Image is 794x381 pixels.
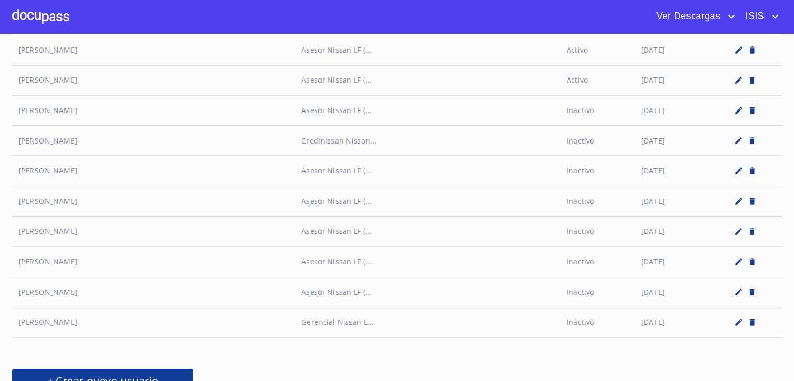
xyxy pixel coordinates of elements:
td: [PERSON_NAME] [12,186,295,217]
td: [DATE] [635,65,709,96]
td: [PERSON_NAME] [12,307,295,338]
td: Asesor Nissan LF (... [295,65,560,96]
td: [PERSON_NAME] [12,96,295,126]
td: Asesor Nissan LF (... [295,216,560,247]
td: Asesor Nissan LF (... [295,247,560,277]
td: Asesor Nissan LF (... [295,156,560,186]
td: [PERSON_NAME] [12,156,295,186]
button: account of current user [649,8,738,25]
td: [PERSON_NAME] [12,35,295,66]
td: Asesor Nissan LF (... [295,186,560,217]
td: [DATE] [635,277,709,307]
td: Activo [560,65,635,96]
td: [PERSON_NAME] [12,277,295,307]
td: [PERSON_NAME] [12,65,295,96]
td: Activo [560,35,635,66]
td: Inactivo [560,156,635,186]
td: [DATE] [635,96,709,126]
span: Ver Descargas [649,8,725,25]
td: [PERSON_NAME] [12,125,295,156]
td: [DATE] [635,156,709,186]
td: [PERSON_NAME] [12,247,295,277]
span: ISIS [738,8,769,25]
td: Inactivo [560,307,635,338]
td: Inactivo [560,125,635,156]
td: Inactivo [560,186,635,217]
td: Inactivo [560,96,635,126]
td: [DATE] [635,125,709,156]
td: Asesor Nissan LF (... [295,35,560,66]
td: Asesor Nissan LF (... [295,96,560,126]
td: Inactivo [560,277,635,307]
td: Asesor Nissan LF (... [295,277,560,307]
td: [DATE] [635,35,709,66]
td: [DATE] [635,307,709,338]
td: [DATE] [635,247,709,277]
td: Inactivo [560,216,635,247]
td: [DATE] [635,186,709,217]
td: Gerencial Nissan L... [295,307,560,338]
td: Credinissan Nissan... [295,125,560,156]
td: [DATE] [635,216,709,247]
td: [PERSON_NAME] [12,216,295,247]
td: Inactivo [560,247,635,277]
button: account of current user [738,8,782,25]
